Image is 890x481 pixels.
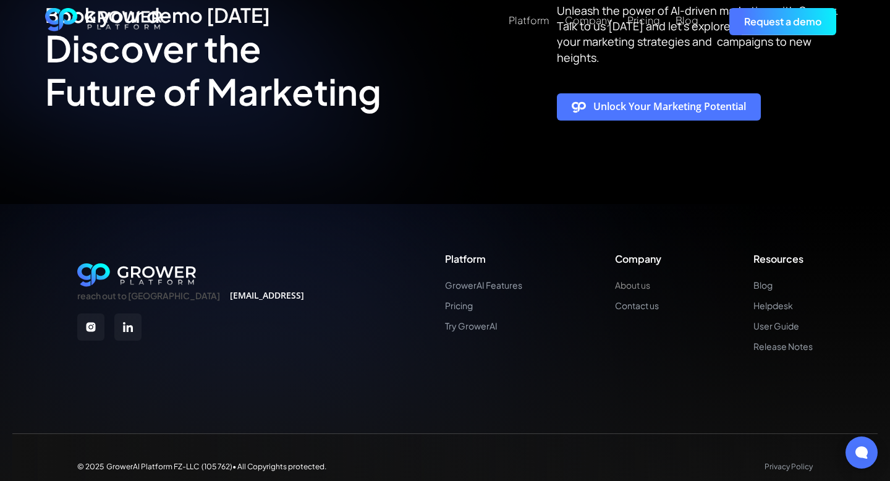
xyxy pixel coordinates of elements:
a: Helpdesk [753,300,813,311]
div: Blog [676,14,698,26]
a: Release Notes [753,341,813,352]
div: Platform [509,14,549,26]
a: Privacy Policy [765,462,813,471]
div: Unlock Your Marketing Potential [593,101,746,113]
div: Company [615,253,661,265]
a: Contact us [615,300,661,311]
a: Try GrowerAI [445,321,522,331]
a: home [45,8,163,35]
a: Company [565,13,612,28]
div: Pricing [627,14,660,26]
a: Pricing [445,300,522,311]
div: Discover the Future of Marketing [45,27,381,113]
a: Unlock Your Marketing Potential [557,93,761,121]
a: Platform [509,13,549,28]
a: Request a demo [729,8,836,35]
a: Blog [753,280,813,291]
div: reach out to [GEOGRAPHIC_DATA] [77,291,220,301]
div: © 2025 GrowerAI Platform FZ-LLC (105 762)• All Copyrights protected. [77,462,326,471]
div: Company [565,14,612,26]
a: [EMAIL_ADDRESS] [230,291,304,301]
a: Pricing [627,13,660,28]
a: About us [615,280,661,291]
a: Blog [676,13,698,28]
a: User Guide [753,321,813,331]
div: Platform [445,253,522,265]
div: Resources [753,253,813,265]
a: GrowerAI Features [445,280,522,291]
